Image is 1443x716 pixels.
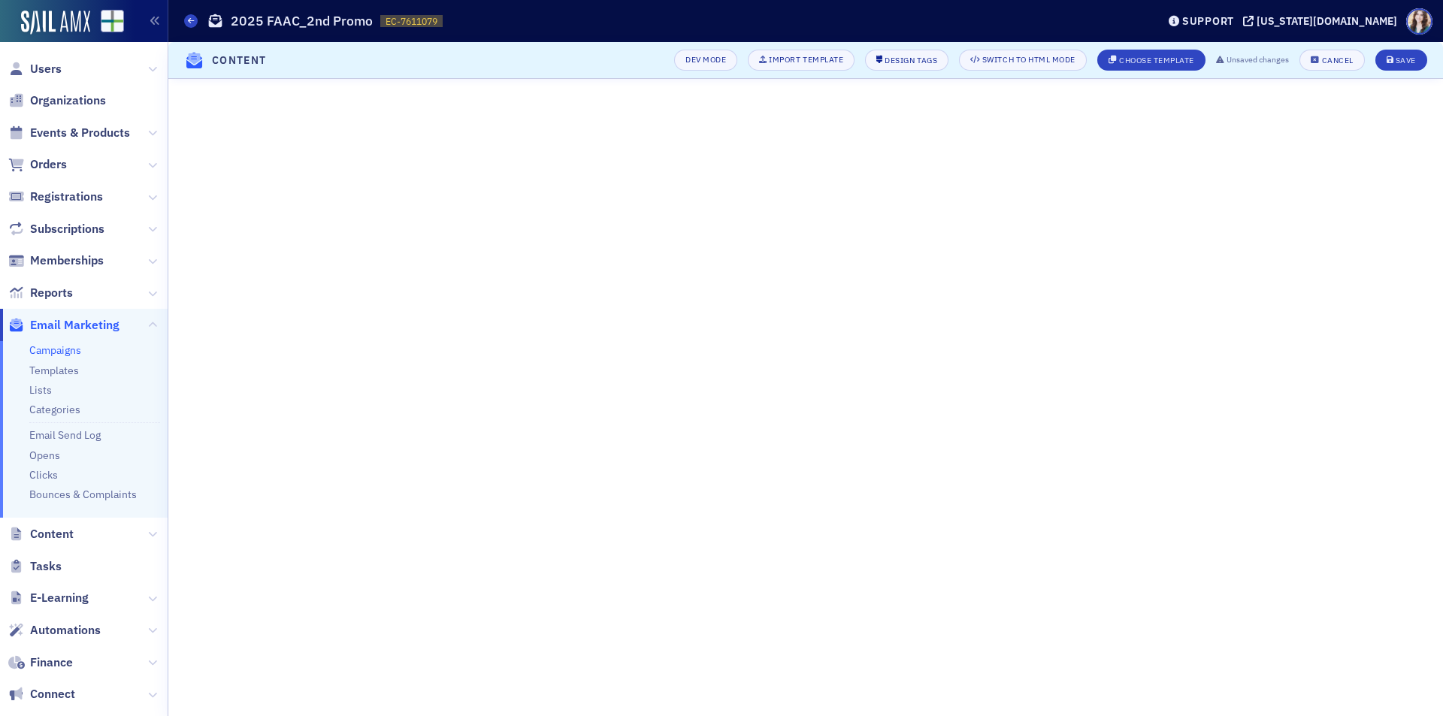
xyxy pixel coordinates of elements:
a: Events & Products [8,125,130,141]
span: Organizations [30,92,106,109]
button: [US_STATE][DOMAIN_NAME] [1243,16,1402,26]
span: Users [30,61,62,77]
a: Users [8,61,62,77]
span: Memberships [30,252,104,269]
span: Content [30,526,74,542]
span: Tasks [30,558,62,575]
img: SailAMX [101,10,124,33]
span: Events & Products [30,125,130,141]
button: Cancel [1299,50,1364,71]
a: Templates [29,364,79,377]
span: Registrations [30,189,103,205]
div: Support [1182,14,1234,28]
span: Profile [1406,8,1432,35]
h1: 2025 FAAC_2nd Promo [231,12,373,30]
a: Email Marketing [8,317,119,334]
button: Choose Template [1097,50,1206,71]
span: Unsaved changes [1227,54,1289,66]
div: Save [1396,56,1416,65]
button: Switch to HTML Mode [959,50,1087,71]
span: Email Marketing [30,317,119,334]
div: Cancel [1322,56,1354,65]
a: Connect [8,686,75,702]
button: Design Tags [865,50,948,71]
a: Email Send Log [29,428,101,442]
a: Content [8,526,74,542]
a: Memberships [8,252,104,269]
h4: Content [212,53,267,68]
a: Reports [8,285,73,301]
a: View Homepage [90,10,124,35]
a: Automations [8,622,101,639]
span: Connect [30,686,75,702]
a: Finance [8,654,73,671]
div: Switch to HTML Mode [982,56,1075,64]
a: Categories [29,403,80,416]
div: [US_STATE][DOMAIN_NAME] [1257,14,1397,28]
a: Bounces & Complaints [29,488,137,501]
button: Save [1375,50,1427,71]
a: Subscriptions [8,221,104,237]
span: Orders [30,156,67,173]
div: Design Tags [885,56,937,65]
span: E-Learning [30,590,89,606]
a: Clicks [29,468,58,482]
div: Choose Template [1119,56,1194,65]
a: Campaigns [29,343,81,357]
button: Import Template [748,50,855,71]
a: Orders [8,156,67,173]
div: Import Template [769,56,843,64]
span: Finance [30,654,73,671]
span: Subscriptions [30,221,104,237]
a: Registrations [8,189,103,205]
span: Automations [30,622,101,639]
a: Organizations [8,92,106,109]
img: SailAMX [21,11,90,35]
a: Opens [29,449,60,462]
a: Lists [29,383,52,397]
button: Dev Mode [674,50,737,71]
a: Tasks [8,558,62,575]
a: E-Learning [8,590,89,606]
span: Reports [30,285,73,301]
span: EC-7611079 [386,15,437,28]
